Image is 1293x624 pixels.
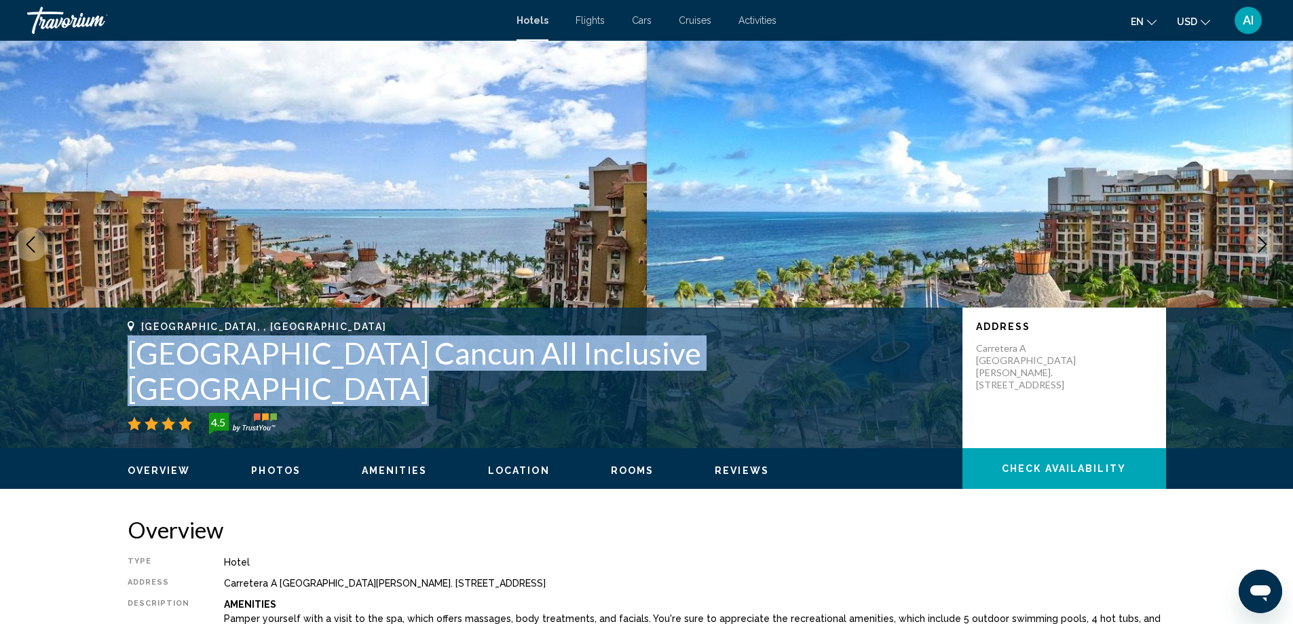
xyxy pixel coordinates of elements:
[976,342,1085,391] p: Carretera A [GEOGRAPHIC_DATA][PERSON_NAME]. [STREET_ADDRESS]
[632,15,652,26] a: Cars
[488,465,550,476] span: Location
[205,414,232,430] div: 4.5
[224,578,1166,589] div: Carretera A [GEOGRAPHIC_DATA][PERSON_NAME]. [STREET_ADDRESS]
[128,578,190,589] div: Address
[27,7,503,34] a: Travorium
[576,15,605,26] a: Flights
[738,15,776,26] a: Activities
[224,599,276,610] b: Amenities
[128,464,191,477] button: Overview
[141,321,387,332] span: [GEOGRAPHIC_DATA], , [GEOGRAPHIC_DATA]
[128,557,190,568] div: Type
[611,465,654,476] span: Rooms
[128,516,1166,543] h2: Overview
[362,464,427,477] button: Amenities
[715,465,769,476] span: Reviews
[1177,16,1197,27] span: USD
[1131,12,1157,31] button: Change language
[1177,12,1210,31] button: Change currency
[611,464,654,477] button: Rooms
[1239,570,1282,613] iframe: Button to launch messaging window
[517,15,548,26] a: Hotels
[679,15,711,26] a: Cruises
[128,335,949,406] h1: [GEOGRAPHIC_DATA] Cancun All Inclusive [GEOGRAPHIC_DATA]
[224,557,1166,568] div: Hotel
[488,464,550,477] button: Location
[1231,6,1266,35] button: User Menu
[128,465,191,476] span: Overview
[362,465,427,476] span: Amenities
[14,227,48,261] button: Previous image
[976,321,1153,332] p: Address
[1245,227,1279,261] button: Next image
[209,413,277,435] img: trustyou-badge-hor.svg
[962,448,1166,489] button: Check Availability
[1243,14,1254,27] span: AI
[251,465,301,476] span: Photos
[251,464,301,477] button: Photos
[1002,464,1126,475] span: Check Availability
[715,464,769,477] button: Reviews
[1131,16,1144,27] span: en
